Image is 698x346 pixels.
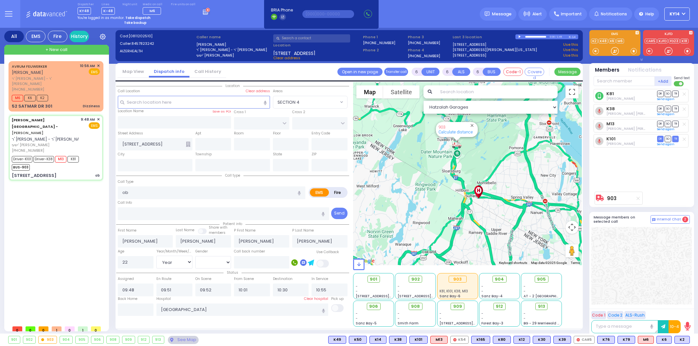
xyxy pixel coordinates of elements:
span: 908 [411,303,420,310]
label: Caller name [196,34,271,40]
div: 909 [122,336,135,343]
span: AT - 2 [GEOGRAPHIC_DATA] [524,294,572,299]
span: Internal Chat [657,217,681,222]
strong: Take dispatch [125,15,151,20]
span: Patient info [220,221,245,226]
label: ZIP [312,152,316,157]
div: Good Samaritan Hospital [470,183,487,201]
span: K2 [37,95,48,101]
label: Last 3 location [453,34,515,40]
span: - [439,311,441,316]
a: K81 [606,91,614,96]
button: Code-1 [503,68,523,76]
label: En Route [156,276,171,282]
a: 903 [607,196,617,201]
span: + New call [45,46,67,53]
div: K49 [328,336,346,344]
label: Use Callback [316,250,339,255]
span: [STREET_ADDRESS][PERSON_NAME] [439,321,501,326]
span: [0811202510] [129,33,152,39]
div: BLS [513,336,530,344]
span: ✕ [97,63,100,69]
div: K54 [450,336,469,344]
button: Transfer call [384,68,408,76]
input: Search a contact [273,34,350,43]
label: Room [234,131,244,136]
label: P Last Name [292,228,314,233]
a: K38 [606,106,615,111]
span: Forest Bay-3 [481,321,503,326]
div: 902 [23,336,36,343]
label: Call back number [234,249,265,254]
label: Save as POI [212,109,231,114]
button: Internal Chat 2 [651,215,690,224]
span: DR [657,136,664,142]
span: - [524,284,526,289]
span: ✕ [97,117,100,122]
label: City [118,152,125,157]
span: 0 [91,326,101,331]
span: 909 [453,303,462,310]
img: message.svg [485,11,490,16]
label: Street Address [118,131,143,136]
span: Sanz Bay-4 [481,294,503,299]
label: Back Home [118,296,137,302]
a: Open this area in Google Maps (opens a new window) [355,257,376,265]
span: 0 [12,326,22,331]
span: ר' [PERSON_NAME] - ר' [PERSON_NAME] [12,136,87,142]
span: - [398,284,400,289]
label: EMS [310,188,329,197]
span: BUS-903 [12,164,30,171]
label: ישעי' [PERSON_NAME] [196,53,271,58]
span: K81, K101, K38, M13 [439,289,468,294]
label: Location [273,43,361,48]
span: 10:56 AM [80,63,95,68]
label: Last Name [176,228,194,233]
button: ALS-Rush [624,311,646,319]
span: 905 [537,276,546,283]
label: KJFD [643,32,694,37]
span: [STREET_ADDRESS] [273,50,315,55]
span: TR [672,106,679,112]
img: red-radio-icon.svg [577,338,580,341]
span: 913 [538,303,545,310]
span: KY14 [670,11,680,17]
label: Gender [195,249,208,254]
button: Drag Pegman onto the map to open Street View [565,244,579,257]
span: K81 [67,156,79,163]
span: M6 [150,8,155,13]
label: [PHONE_NUMBER] [408,40,440,45]
label: [PERSON_NAME] [196,42,271,47]
a: [STREET_ADDRESS] [453,42,486,47]
span: - [398,311,400,316]
span: Levy Friedman [606,126,664,131]
a: FD23 [669,39,680,43]
div: EMS [26,31,45,42]
span: 901 [370,276,377,283]
span: Shlomo Appel [606,141,635,146]
span: Phone 1 [363,34,405,40]
a: Send again [657,142,674,146]
span: M6 [12,95,23,101]
a: Calculate distance [438,130,473,134]
button: ALS [452,68,470,76]
div: 913 [152,336,164,343]
span: K6 [24,95,36,101]
img: Google [355,257,376,265]
span: BG - 29 Merriewold S. [524,321,560,326]
span: BRIA Phone [271,7,293,13]
span: Status [224,270,242,275]
input: Search location [436,85,557,98]
span: TR [672,91,679,97]
label: Areas [273,89,283,94]
span: - [356,284,358,289]
div: 912 [138,336,150,343]
span: EMS [89,68,100,75]
span: Send text [674,76,690,80]
label: Township [195,152,212,157]
label: ר' [PERSON_NAME] - ר' [PERSON_NAME] [196,47,271,53]
span: SECTION 4 [273,96,338,108]
span: SECTION 4 [273,96,348,108]
span: - [524,289,526,294]
a: K6 [609,39,616,43]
